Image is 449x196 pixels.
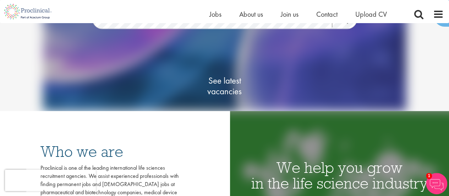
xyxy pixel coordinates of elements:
h3: Who we are [40,144,179,159]
iframe: reCAPTCHA [5,170,96,191]
a: Contact [316,10,338,19]
a: Jobs [209,10,221,19]
a: See latestvacancies [189,47,260,125]
a: Upload CV [355,10,387,19]
span: See latest vacancies [189,75,260,97]
a: About us [239,10,263,19]
a: Join us [281,10,299,19]
img: Chatbot [426,173,447,194]
span: 1 [426,173,432,179]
